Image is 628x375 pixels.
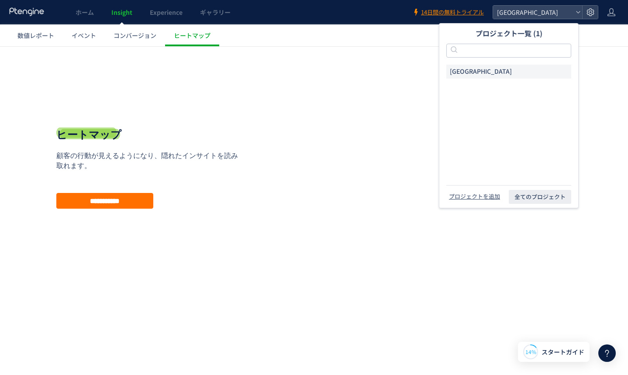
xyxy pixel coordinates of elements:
span: 14% [525,348,536,355]
span: [GEOGRAPHIC_DATA] [494,6,572,19]
p: 顧客の行動が見えるようになり、隠れたインサイトを読み取れます。 [56,105,244,125]
span: Insight [111,8,132,17]
span: Experience [150,8,183,17]
button: 全てのプロジェクト [509,190,571,204]
span: ヒートマップ [174,31,210,40]
span: ギャラリー [200,8,231,17]
span: [GEOGRAPHIC_DATA] [450,67,512,76]
a: 14日間の無料トライアル [412,8,484,17]
span: 全てのプロジェクト [514,190,566,204]
h1: ヒートマップ [56,81,121,96]
span: イベント [72,31,96,40]
span: 数値レポート [17,31,54,40]
span: ホーム [76,8,94,17]
h2: プロジェクト一覧 (1) [446,24,571,43]
span: コンバージョン [114,31,156,40]
button: プロジェクトを追加 [446,192,503,201]
span: 14日間の無料トライアル [421,8,484,17]
span: スタートガイド [542,347,584,357]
